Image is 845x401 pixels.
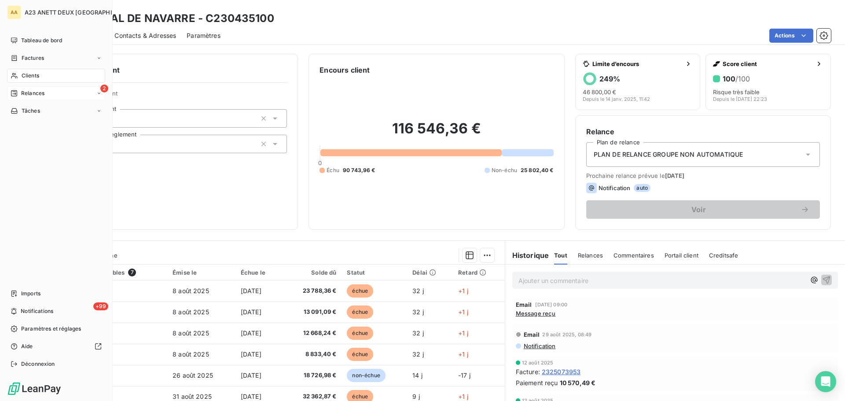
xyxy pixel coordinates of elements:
span: +99 [93,302,108,310]
span: Notification [523,342,556,349]
span: [DATE] [241,350,261,358]
h6: 249 % [599,74,620,83]
span: Relances [578,252,603,259]
span: Clients [22,72,39,80]
h2: 116 546,36 € [320,120,553,146]
div: Émise le [173,269,230,276]
span: 8 août 2025 [173,329,209,337]
span: Score client [723,60,812,67]
span: [DATE] [241,372,261,379]
div: AA [7,5,21,19]
span: Relances [21,89,44,97]
button: Score client100/100Risque très faibleDepuis le [DATE] 22:23 [705,54,831,110]
span: Facture : [516,367,540,376]
span: 29 août 2025, 08:49 [542,332,591,337]
span: Tableau de bord [21,37,62,44]
span: Message reçu [516,310,556,317]
div: Échue le [241,269,277,276]
span: 12 août 2025 [522,360,554,365]
div: Open Intercom Messenger [815,371,836,392]
span: Limite d’encours [592,60,682,67]
h6: Encours client [320,65,370,75]
span: PLAN DE RELANCE GROUPE NON AUTOMATIQUE [594,150,743,159]
span: Propriétés Client [71,90,287,102]
span: Tâches [22,107,40,115]
span: [DATE] [241,329,261,337]
div: Statut [347,269,402,276]
span: +1 j [458,308,468,316]
span: échue [347,327,373,340]
button: Limite d’encours249%46 800,00 €Depuis le 14 janv. 2025, 11:42 [575,54,701,110]
span: Voir [597,206,801,213]
span: Email [524,331,540,338]
div: Retard [458,269,500,276]
span: 13 091,09 € [288,308,336,316]
span: 26 août 2025 [173,372,213,379]
span: 90 743,96 € [343,166,375,174]
span: [DATE] [241,287,261,294]
img: Logo LeanPay [7,382,62,396]
h3: HOPITAL DE NAVARRE - C230435100 [77,11,274,26]
span: +1 j [458,329,468,337]
h6: Historique [505,250,549,261]
span: 32 j [412,287,424,294]
span: 0 [318,159,322,166]
span: Portail client [665,252,698,259]
span: -17 j [458,372,470,379]
span: 2 [100,85,108,92]
span: 10 570,49 € [560,378,596,387]
span: Email [516,301,532,308]
span: Notification [599,184,631,191]
span: Paramètres et réglages [21,325,81,333]
span: Paiement reçu [516,378,558,387]
span: Factures [22,54,44,62]
span: Échu [327,166,339,174]
a: Aide [7,339,105,353]
span: échue [347,284,373,298]
span: Prochaine relance prévue le [586,172,820,179]
span: 8 août 2025 [173,308,209,316]
span: 9 j [412,393,419,400]
span: +1 j [458,287,468,294]
span: 2325073953 [542,367,581,376]
span: 23 788,36 € [288,287,336,295]
span: Non-échu [492,166,517,174]
span: échue [347,348,373,361]
span: /100 [735,74,750,83]
span: 8 août 2025 [173,350,209,358]
span: Commentaires [614,252,654,259]
span: 32 j [412,329,424,337]
span: 46 800,00 € [583,88,616,96]
span: 8 833,40 € [288,350,336,359]
span: Depuis le 14 janv. 2025, 11:42 [583,96,650,102]
button: Voir [586,200,820,219]
span: Depuis le [DATE] 22:23 [713,96,767,102]
button: Actions [769,29,813,43]
span: auto [634,184,650,192]
span: [DATE] [241,308,261,316]
h6: Informations client [53,65,287,75]
span: Notifications [21,307,53,315]
span: +1 j [458,350,468,358]
h6: 100 [723,74,750,83]
span: [DATE] [241,393,261,400]
span: 18 726,98 € [288,371,336,380]
span: 32 362,87 € [288,392,336,401]
span: non-échue [347,369,385,382]
span: Déconnexion [21,360,55,368]
span: Aide [21,342,33,350]
span: 8 août 2025 [173,287,209,294]
div: Délai [412,269,448,276]
span: échue [347,305,373,319]
span: Creditsafe [709,252,738,259]
span: 7 [128,269,136,276]
div: Solde dû [288,269,336,276]
span: 32 j [412,350,424,358]
span: 25 802,40 € [521,166,554,174]
span: Risque très faible [713,88,760,96]
span: +1 j [458,393,468,400]
span: A23 ANETT DEUX [GEOGRAPHIC_DATA] [25,9,136,16]
div: Pièces comptables [70,269,162,276]
h6: Relance [586,126,820,137]
span: 14 j [412,372,422,379]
